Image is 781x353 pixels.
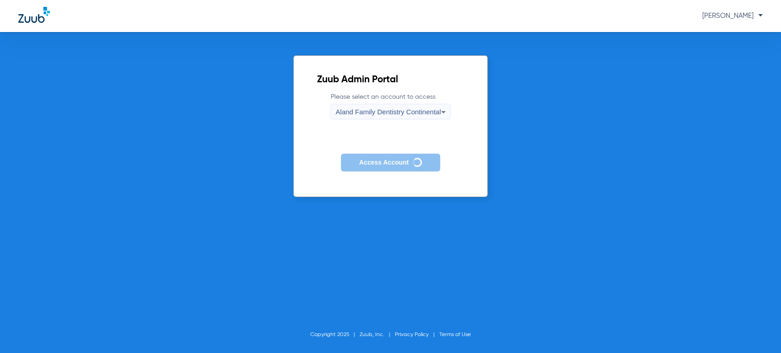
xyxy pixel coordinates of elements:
[702,12,763,19] span: [PERSON_NAME]
[341,154,440,171] button: Access Account
[330,92,450,119] label: Please select an account to access
[395,332,429,337] a: Privacy Policy
[310,330,360,339] li: Copyright 2025
[439,332,471,337] a: Terms of Use
[18,7,50,23] img: Zuub Logo
[317,75,464,85] h2: Zuub Admin Portal
[360,330,395,339] li: Zuub, Inc.
[335,108,441,116] span: Aland Family Dentistry Continental
[359,159,409,166] span: Access Account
